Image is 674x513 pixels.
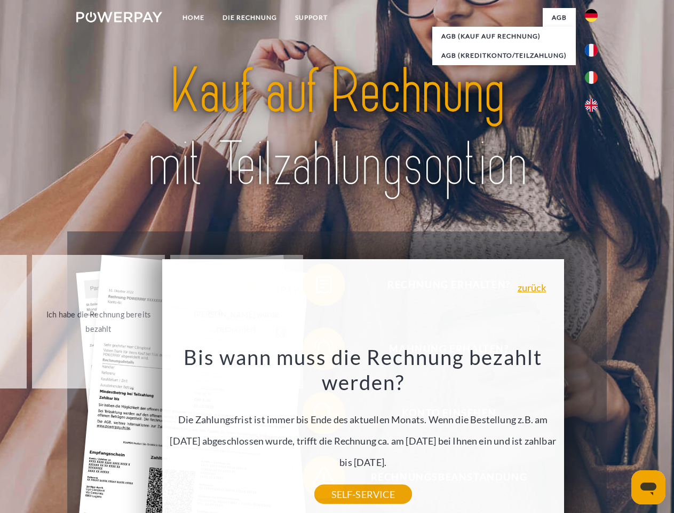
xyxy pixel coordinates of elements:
img: logo-powerpay-white.svg [76,12,162,22]
img: fr [585,44,598,57]
a: AGB (Kauf auf Rechnung) [432,27,576,46]
a: agb [543,8,576,27]
img: en [585,99,598,112]
img: de [585,9,598,22]
div: Ich habe die Rechnung bereits bezahlt [38,307,158,336]
div: Die Zahlungsfrist ist immer bis Ende des aktuellen Monats. Wenn die Bestellung z.B. am [DATE] abg... [168,344,558,494]
a: zurück [518,283,546,292]
a: Home [173,8,213,27]
img: title-powerpay_de.svg [102,51,572,205]
a: SELF-SERVICE [314,485,412,504]
h3: Bis wann muss die Rechnung bezahlt werden? [168,344,558,395]
iframe: Schaltfläche zum Öffnen des Messaging-Fensters [631,470,665,504]
a: SUPPORT [286,8,337,27]
a: DIE RECHNUNG [213,8,286,27]
img: it [585,71,598,84]
a: AGB (Kreditkonto/Teilzahlung) [432,46,576,65]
